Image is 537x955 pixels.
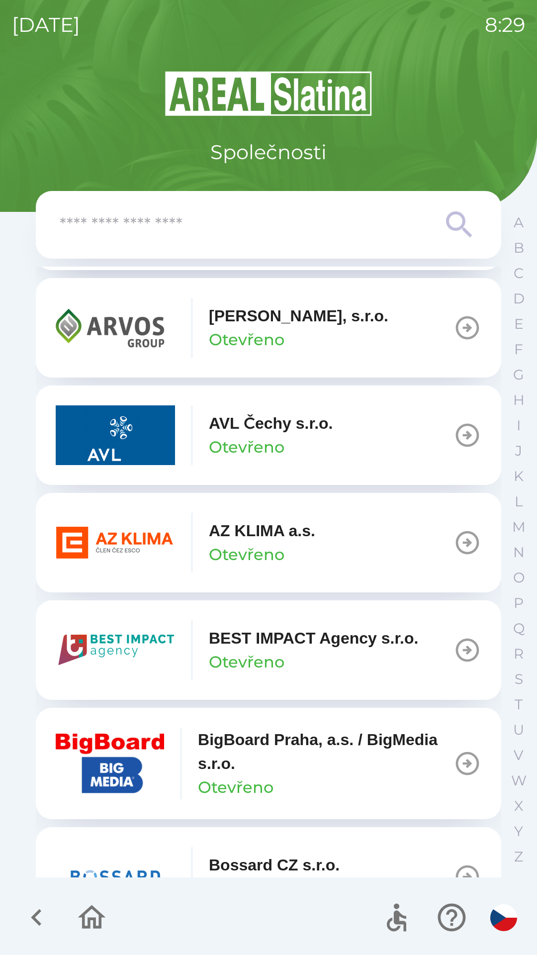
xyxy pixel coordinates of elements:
[512,518,526,536] p: M
[511,772,527,789] p: W
[506,464,531,489] button: K
[514,468,524,485] p: K
[506,286,531,311] button: D
[515,670,523,688] p: S
[506,667,531,692] button: S
[514,341,523,358] p: F
[513,569,525,586] p: O
[490,904,517,931] img: cs flag
[209,650,284,674] p: Otevřeno
[515,696,523,713] p: T
[514,823,523,840] p: Y
[36,827,501,927] button: Bossard CZ s.r.o.Otevřeno
[506,235,531,261] button: B
[36,708,501,819] button: BigBoard Praha, a.s. / BigMedia s.r.o.Otevřeno
[36,278,501,378] button: [PERSON_NAME], s.r.o.Otevřeno
[513,721,524,739] p: U
[209,626,418,650] p: BEST IMPACT Agency s.r.o.
[514,265,524,282] p: C
[517,417,521,434] p: I
[506,743,531,768] button: V
[209,519,315,543] p: AZ KLIMA a.s.
[506,819,531,844] button: Y
[506,489,531,514] button: L
[514,239,524,257] p: B
[485,10,525,40] p: 8:29
[506,261,531,286] button: C
[513,544,525,561] p: N
[506,641,531,667] button: R
[506,210,531,235] button: A
[209,435,284,459] p: Otevřeno
[36,70,501,117] img: Logo
[210,137,327,167] p: Společnosti
[506,565,531,590] button: O
[514,214,524,231] p: A
[506,616,531,641] button: Q
[209,877,284,901] p: Otevřeno
[506,337,531,362] button: F
[514,848,523,865] p: Z
[36,600,501,700] button: BEST IMPACT Agency s.r.o.Otevřeno
[506,387,531,413] button: H
[513,620,525,637] p: Q
[36,385,501,485] button: AVL Čechy s.r.o.Otevřeno
[513,391,525,409] p: H
[506,793,531,819] button: X
[506,717,531,743] button: U
[36,493,501,592] button: AZ KLIMA a.s.Otevřeno
[209,543,284,567] p: Otevřeno
[56,405,175,465] img: 03569da3-dac0-4647-9975-63fdf0369d0b.png
[198,728,453,775] p: BigBoard Praha, a.s. / BigMedia s.r.o.
[209,853,340,877] p: Bossard CZ s.r.o.
[506,514,531,540] button: M
[56,620,175,680] img: 2b97c562-aa79-431c-8535-1d442bf6d9d0.png
[506,311,531,337] button: E
[209,304,388,328] p: [PERSON_NAME], s.r.o.
[506,844,531,869] button: Z
[209,328,284,352] p: Otevřeno
[515,442,522,460] p: J
[513,290,525,307] p: D
[12,10,80,40] p: [DATE]
[209,411,333,435] p: AVL Čechy s.r.o.
[506,413,531,438] button: I
[506,692,531,717] button: T
[198,775,273,799] p: Otevřeno
[514,797,523,815] p: X
[514,645,524,663] p: R
[56,513,175,573] img: 251a2c45-fbd9-463d-b80e-0ae2ab9e8f80.png
[514,315,524,333] p: E
[513,366,524,383] p: G
[506,768,531,793] button: W
[506,362,531,387] button: G
[506,540,531,565] button: N
[56,847,175,907] img: 12f696b3-0488-497c-a6f2-7e3fc46b7c3e.png
[506,438,531,464] button: J
[514,594,524,612] p: P
[56,298,175,358] img: 0890a807-afb7-4b0d-be59-7c132d27f253.png
[506,590,531,616] button: P
[515,493,523,510] p: L
[514,747,524,764] p: V
[56,734,164,793] img: 7972f2c8-5e35-4a97-83aa-5000debabc4e.jpg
